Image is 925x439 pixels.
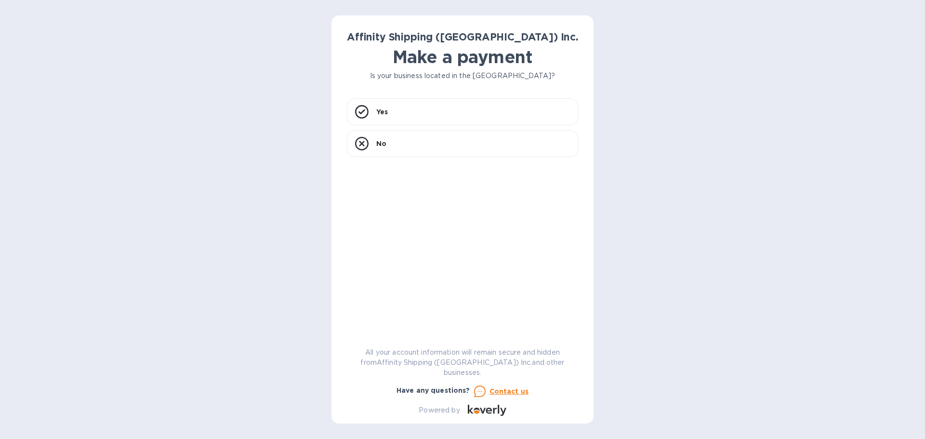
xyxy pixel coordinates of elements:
p: No [376,139,386,148]
b: Have any questions? [396,386,470,394]
p: All your account information will remain secure and hidden from Affinity Shipping ([GEOGRAPHIC_DA... [347,347,578,378]
p: Yes [376,107,388,117]
u: Contact us [489,387,529,395]
h1: Make a payment [347,47,578,67]
p: Is your business located in the [GEOGRAPHIC_DATA]? [347,71,578,81]
b: Affinity Shipping ([GEOGRAPHIC_DATA]) Inc. [347,31,578,43]
p: Powered by [419,405,460,415]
